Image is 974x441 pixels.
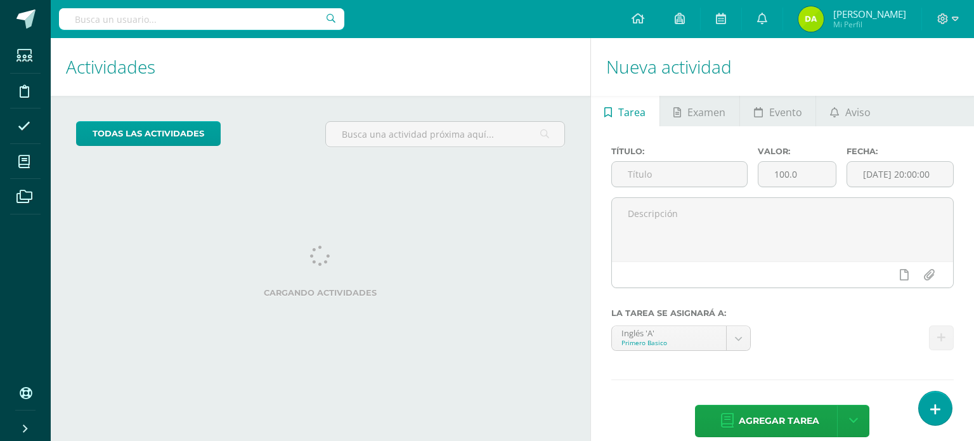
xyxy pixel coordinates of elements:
a: Tarea [591,96,659,126]
h1: Nueva actividad [606,38,959,96]
img: 786e783610561c3eb27341371ea08d67.png [798,6,824,32]
span: Aviso [845,97,871,128]
a: Evento [740,96,815,126]
span: Examen [687,97,725,128]
input: Fecha de entrega [847,162,953,187]
span: Tarea [618,97,646,128]
span: Agregar tarea [739,405,819,437]
label: Valor: [758,147,836,156]
input: Busca un usuario... [59,8,344,30]
a: todas las Actividades [76,121,221,146]
a: Examen [660,96,739,126]
a: Inglés 'A'Primero Basico [612,326,750,350]
span: [PERSON_NAME] [833,8,906,20]
label: Título: [611,147,748,156]
div: Inglés 'A' [621,326,717,338]
a: Aviso [816,96,884,126]
label: Cargando actividades [76,288,565,298]
input: Puntos máximos [758,162,835,187]
span: Mi Perfil [833,19,906,30]
input: Busca una actividad próxima aquí... [326,122,564,147]
label: La tarea se asignará a: [611,308,954,318]
input: Título [612,162,748,187]
div: Primero Basico [621,338,717,347]
span: Evento [769,97,802,128]
h1: Actividades [66,38,575,96]
label: Fecha: [847,147,954,156]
